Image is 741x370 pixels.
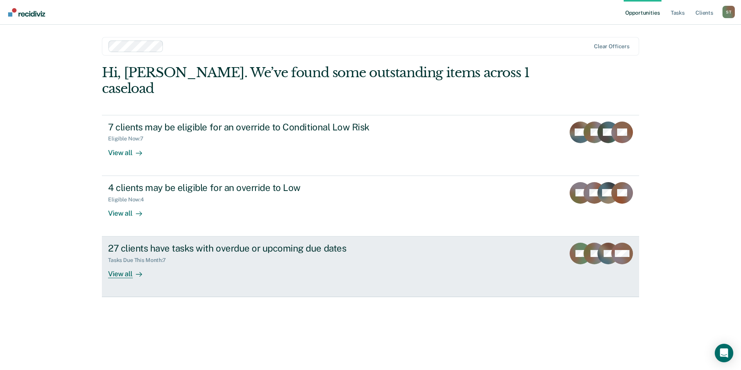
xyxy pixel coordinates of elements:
[102,115,639,176] a: 7 clients may be eligible for an override to Conditional Low RiskEligible Now:7View all
[102,237,639,297] a: 27 clients have tasks with overdue or upcoming due datesTasks Due This Month:7View all
[108,142,151,157] div: View all
[102,65,532,96] div: Hi, [PERSON_NAME]. We’ve found some outstanding items across 1 caseload
[108,203,151,218] div: View all
[108,264,151,279] div: View all
[108,182,379,193] div: 4 clients may be eligible for an override to Low
[108,122,379,133] div: 7 clients may be eligible for an override to Conditional Low Risk
[722,6,735,18] button: Profile dropdown button
[108,257,172,264] div: Tasks Due This Month : 7
[102,176,639,237] a: 4 clients may be eligible for an override to LowEligible Now:4View all
[108,196,150,203] div: Eligible Now : 4
[594,43,629,50] div: Clear officers
[715,344,733,362] div: Open Intercom Messenger
[108,243,379,254] div: 27 clients have tasks with overdue or upcoming due dates
[8,8,45,17] img: Recidiviz
[108,135,150,142] div: Eligible Now : 7
[722,6,735,18] div: S T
